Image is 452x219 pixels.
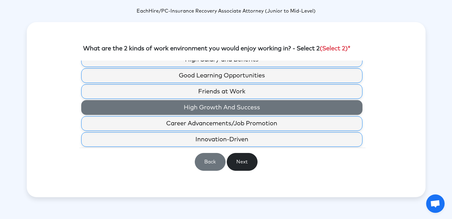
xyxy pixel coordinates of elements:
span: Insurance Recovery Associate Attorney (Junior to Mid-Level) [170,9,316,14]
label: What are the 2 kinds of work environment you would enjoy working in? - Select 2 [83,44,350,53]
label: Friends at Work [81,84,362,99]
label: High Growth And Success [81,100,362,115]
label: Good Learning Opportunities [81,68,362,83]
span: (Select 2) [320,45,348,52]
label: Innovation-Driven [81,132,362,147]
button: Back [195,153,226,171]
button: Next [227,153,258,171]
span: EachHire/PC [137,9,168,14]
label: Career Advancements/Job Promotion [81,116,362,131]
a: Open chat [426,194,445,213]
p: - [27,7,426,15]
